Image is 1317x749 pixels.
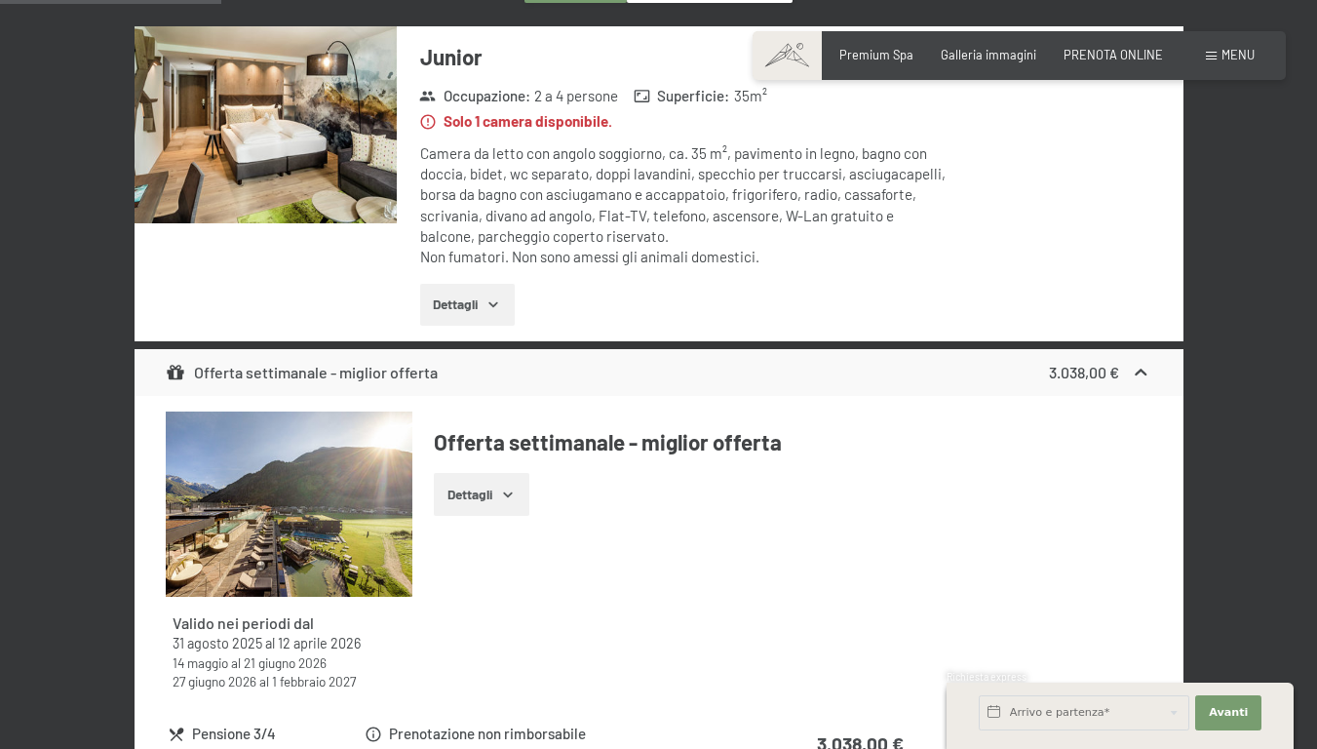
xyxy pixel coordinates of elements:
span: Avanti [1209,705,1248,721]
time: 14/05/2026 [173,654,228,671]
img: mss_renderimg.php [135,26,397,223]
time: 12/04/2026 [278,635,361,651]
time: 31/08/2025 [173,635,262,651]
span: 2 a 4 persone [534,86,618,106]
div: Prenotazione non rimborsabile [389,723,755,745]
strong: Occupazione : [419,86,530,106]
div: Pensione 3/4 [192,723,363,745]
time: 21/06/2026 [244,654,327,671]
h3: Junior [420,42,948,72]
strong: Valido nei periodi dal [173,613,314,632]
img: mss_renderimg.php [166,412,412,597]
a: PRENOTA ONLINE [1064,47,1163,62]
div: Offerta settimanale - miglior offerta [166,361,438,384]
time: 01/02/2027 [272,673,356,690]
span: 35 m² [734,86,767,106]
button: Dettagli [434,473,528,516]
strong: Solo 1 camera disponibile. [419,111,612,132]
a: Galleria immagini [941,47,1036,62]
h4: Offerta settimanale - miglior offerta [434,427,1151,457]
span: Richiesta express [947,671,1026,683]
div: al [173,672,405,690]
span: Menu [1221,47,1255,62]
button: Avanti [1195,695,1261,730]
strong: Superficie : [634,86,730,106]
button: Dettagli [420,284,515,327]
strong: 3.038,00 € [1049,363,1119,381]
div: al [173,634,405,653]
a: Premium Spa [839,47,913,62]
div: Offerta settimanale - miglior offerta3.038,00 € [135,349,1183,396]
time: 27/06/2026 [173,673,256,690]
div: al [173,653,405,672]
div: Camera da letto con angolo soggiorno, ca. 35 m², pavimento in legno, bagno con doccia, bidet, wc ... [420,143,948,268]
